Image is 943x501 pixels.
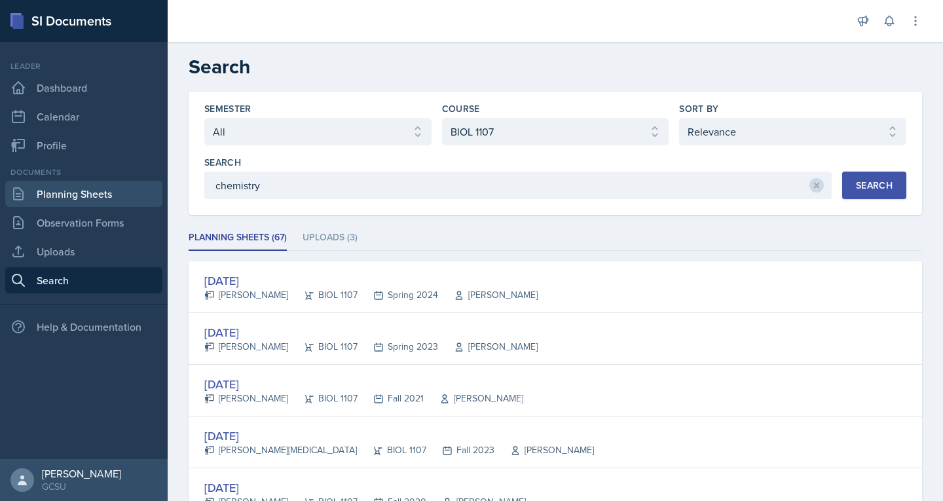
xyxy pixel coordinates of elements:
[204,479,526,496] div: [DATE]
[288,340,358,354] div: BIOL 1107
[204,288,288,302] div: [PERSON_NAME]
[189,225,287,251] li: Planning Sheets (67)
[204,156,241,169] label: Search
[5,166,162,178] div: Documents
[438,288,538,302] div: [PERSON_NAME]
[438,340,538,354] div: [PERSON_NAME]
[204,272,538,289] div: [DATE]
[204,324,538,341] div: [DATE]
[357,443,426,457] div: BIOL 1107
[204,340,288,354] div: [PERSON_NAME]
[856,180,893,191] div: Search
[358,288,438,302] div: Spring 2024
[5,181,162,207] a: Planning Sheets
[42,480,121,493] div: GCSU
[5,314,162,340] div: Help & Documentation
[288,392,358,405] div: BIOL 1107
[442,102,480,115] label: Course
[679,102,718,115] label: Sort By
[494,443,594,457] div: [PERSON_NAME]
[204,102,251,115] label: Semester
[5,238,162,265] a: Uploads
[189,55,922,79] h2: Search
[288,288,358,302] div: BIOL 1107
[42,467,121,480] div: [PERSON_NAME]
[204,443,357,457] div: [PERSON_NAME][MEDICAL_DATA]
[5,210,162,236] a: Observation Forms
[204,375,523,393] div: [DATE]
[358,340,438,354] div: Spring 2023
[5,60,162,72] div: Leader
[204,427,594,445] div: [DATE]
[303,225,358,251] li: Uploads (3)
[424,392,523,405] div: [PERSON_NAME]
[5,103,162,130] a: Calendar
[426,443,494,457] div: Fall 2023
[5,132,162,158] a: Profile
[5,75,162,101] a: Dashboard
[204,392,288,405] div: [PERSON_NAME]
[842,172,906,199] button: Search
[358,392,424,405] div: Fall 2021
[5,267,162,293] a: Search
[204,172,832,199] input: Enter search phrase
